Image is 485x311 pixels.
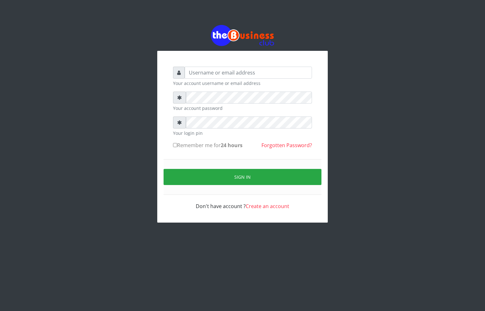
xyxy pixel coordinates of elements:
label: Remember me for [173,141,242,149]
input: Remember me for24 hours [173,143,177,147]
input: Username or email address [185,67,312,79]
small: Your account username or email address [173,80,312,87]
small: Your login pin [173,130,312,136]
div: Don't have account ? [173,195,312,210]
b: 24 hours [221,142,242,149]
a: Create an account [246,203,289,210]
button: Sign in [164,169,321,185]
small: Your account password [173,105,312,111]
a: Forgotten Password? [261,142,312,149]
